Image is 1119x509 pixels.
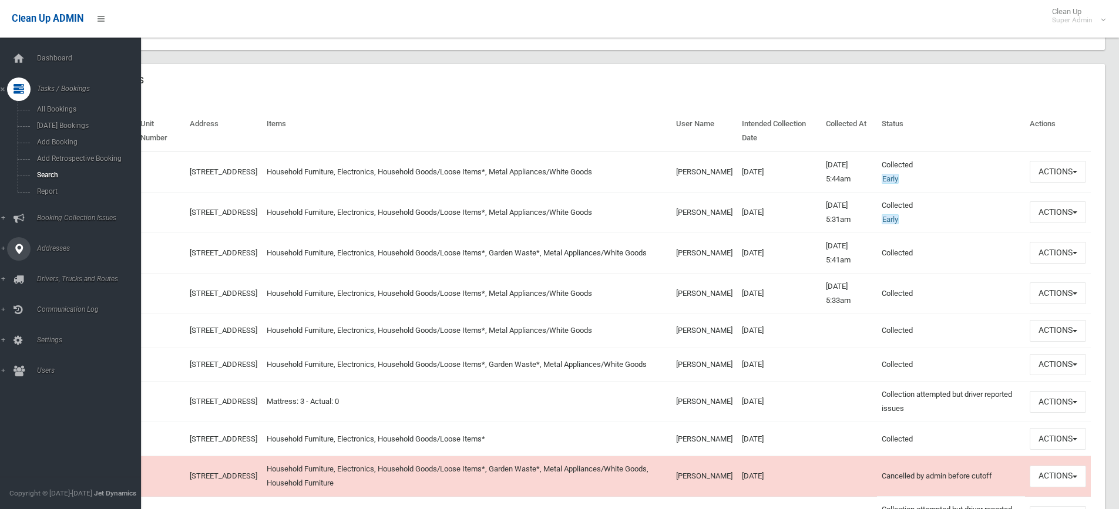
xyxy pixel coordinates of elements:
[671,348,737,382] td: [PERSON_NAME]
[877,273,1025,314] td: Collected
[1052,16,1093,25] small: Super Admin
[33,122,140,130] span: [DATE] Bookings
[262,456,671,497] td: Household Furniture, Electronics, Household Goods/Loose Items*, Garden Waste*, Metal Appliances/W...
[877,151,1025,193] td: Collected
[1030,320,1086,342] button: Actions
[821,192,876,232] td: [DATE] 5:31am
[882,174,899,184] span: Early
[821,273,876,314] td: [DATE] 5:33am
[33,54,150,62] span: Dashboard
[671,192,737,232] td: [PERSON_NAME]
[33,154,140,163] span: Add Retrospective Booking
[821,151,876,193] td: [DATE] 5:44am
[185,111,262,151] th: Address
[33,214,150,222] span: Booking Collection Issues
[737,273,821,314] td: [DATE]
[1030,354,1086,376] button: Actions
[1030,201,1086,223] button: Actions
[33,244,150,252] span: Addresses
[262,111,671,151] th: Items
[1030,242,1086,264] button: Actions
[33,138,140,146] span: Add Booking
[737,151,821,193] td: [DATE]
[262,273,671,314] td: Household Furniture, Electronics, Household Goods/Loose Items*, Metal Appliances/White Goods
[671,232,737,273] td: [PERSON_NAME]
[737,348,821,382] td: [DATE]
[877,314,1025,348] td: Collected
[877,232,1025,273] td: Collected
[190,434,257,443] a: [STREET_ADDRESS]
[671,382,737,422] td: [PERSON_NAME]
[262,382,671,422] td: Mattress: 3 - Actual: 0
[136,111,186,151] th: Unit Number
[671,273,737,314] td: [PERSON_NAME]
[190,471,257,480] a: [STREET_ADDRESS]
[671,456,737,497] td: [PERSON_NAME]
[737,314,821,348] td: [DATE]
[262,348,671,382] td: Household Furniture, Electronics, Household Goods/Loose Items*, Garden Waste*, Metal Appliances/W...
[1030,428,1086,450] button: Actions
[262,422,671,456] td: Household Furniture, Electronics, Household Goods/Loose Items*
[262,192,671,232] td: Household Furniture, Electronics, Household Goods/Loose Items*, Metal Appliances/White Goods
[33,85,150,93] span: Tasks / Bookings
[882,214,899,224] span: Early
[262,232,671,273] td: Household Furniture, Electronics, Household Goods/Loose Items*, Garden Waste*, Metal Appliances/W...
[33,366,150,375] span: Users
[33,336,150,344] span: Settings
[671,422,737,456] td: [PERSON_NAME]
[877,111,1025,151] th: Status
[1030,161,1086,183] button: Actions
[737,192,821,232] td: [DATE]
[9,489,92,497] span: Copyright © [DATE]-[DATE]
[190,360,257,369] a: [STREET_ADDRESS]
[190,326,257,335] a: [STREET_ADDRESS]
[877,422,1025,456] td: Collected
[33,187,140,195] span: Report
[737,456,821,497] td: [DATE]
[190,208,257,217] a: [STREET_ADDRESS]
[671,151,737,193] td: [PERSON_NAME]
[737,382,821,422] td: [DATE]
[821,232,876,273] td: [DATE] 5:41am
[190,248,257,257] a: [STREET_ADDRESS]
[737,232,821,273] td: [DATE]
[1046,7,1104,25] span: Clean Up
[821,111,876,151] th: Collected At
[1025,111,1091,151] th: Actions
[33,305,150,314] span: Communication Log
[190,167,257,176] a: [STREET_ADDRESS]
[1030,282,1086,304] button: Actions
[877,382,1025,422] td: Collection attempted but driver reported issues
[877,192,1025,232] td: Collected
[737,422,821,456] td: [DATE]
[190,289,257,298] a: [STREET_ADDRESS]
[94,489,136,497] strong: Jet Dynamics
[671,314,737,348] td: [PERSON_NAME]
[877,348,1025,382] td: Collected
[190,397,257,406] a: [STREET_ADDRESS]
[262,151,671,193] td: Household Furniture, Electronics, Household Goods/Loose Items*, Metal Appliances/White Goods
[33,275,150,283] span: Drivers, Trucks and Routes
[12,13,83,24] span: Clean Up ADMIN
[1030,391,1086,413] button: Actions
[33,171,140,179] span: Search
[877,456,1025,497] td: Cancelled by admin before cutoff
[262,314,671,348] td: Household Furniture, Electronics, Household Goods/Loose Items*, Metal Appliances/White Goods
[33,105,140,113] span: All Bookings
[671,111,737,151] th: User Name
[737,111,821,151] th: Intended Collection Date
[1030,466,1086,487] button: Actions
